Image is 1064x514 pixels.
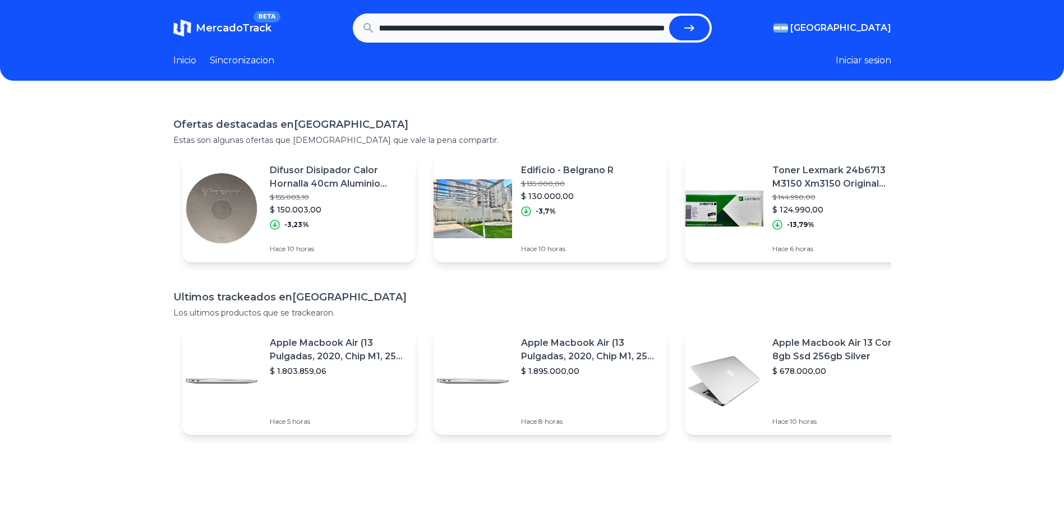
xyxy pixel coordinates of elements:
p: -3,7% [536,207,556,216]
a: Inicio [173,54,196,67]
img: Argentina [773,24,788,33]
a: Featured imageApple Macbook Air 13 Core I5 8gb Ssd 256gb Silver$ 678.000,00Hace 10 horas [685,327,918,435]
a: Featured imageApple Macbook Air (13 Pulgadas, 2020, Chip M1, 256 Gb De Ssd, 8 Gb De Ram) - Plata$... [182,327,416,435]
img: Featured image [182,342,261,420]
a: Sincronizacion [210,54,274,67]
a: Featured imageApple Macbook Air (13 Pulgadas, 2020, Chip M1, 256 Gb De Ssd, 8 Gb De Ram) - Plata$... [434,327,667,435]
p: Edificio - Belgrano R [521,164,614,177]
p: Estas son algunas ofertas que [DEMOGRAPHIC_DATA] que vale la pena compartir. [173,135,891,146]
p: Hace 10 horas [772,417,909,426]
p: Los ultimos productos que se trackearon. [173,307,891,318]
p: $ 678.000,00 [772,365,909,377]
p: $ 155.003,10 [270,193,407,202]
p: Hace 6 horas [772,244,909,253]
button: [GEOGRAPHIC_DATA] [773,21,891,35]
p: Apple Macbook Air (13 Pulgadas, 2020, Chip M1, 256 Gb De Ssd, 8 Gb De Ram) - Plata [521,336,658,363]
img: Featured image [685,342,763,420]
p: Apple Macbook Air (13 Pulgadas, 2020, Chip M1, 256 Gb De Ssd, 8 Gb De Ram) - Plata [270,336,407,363]
p: Hace 10 horas [270,244,407,253]
p: $ 1.803.859,06 [270,365,407,377]
img: Featured image [434,169,512,248]
h1: Ultimos trackeados en [GEOGRAPHIC_DATA] [173,289,891,305]
p: Apple Macbook Air 13 Core I5 8gb Ssd 256gb Silver [772,336,909,363]
p: -13,79% [787,220,814,229]
p: Hace 8 horas [521,417,658,426]
img: Featured image [685,169,763,248]
h1: Ofertas destacadas en [GEOGRAPHIC_DATA] [173,117,891,132]
p: $ 150.003,00 [270,204,407,215]
a: Featured imageToner Lexmark 24b6713 M3150 Xm3150 Original Garantía + Envío$ 144.990,00$ 124.990,0... [685,155,918,262]
p: $ 144.990,00 [772,193,909,202]
a: Featured imageEdificio - Belgrano R$ 135.000,00$ 130.000,00-3,7%Hace 10 horas [434,155,667,262]
span: MercadoTrack [196,22,271,34]
a: MercadoTrackBETA [173,19,271,37]
p: $ 135.000,00 [521,179,614,188]
button: Iniciar sesion [836,54,891,67]
p: -3,23% [284,220,309,229]
img: MercadoTrack [173,19,191,37]
span: BETA [254,11,280,22]
img: Featured image [434,342,512,420]
p: Hace 10 horas [521,244,614,253]
p: Toner Lexmark 24b6713 M3150 Xm3150 Original Garantía + Envío [772,164,909,191]
p: $ 1.895.000,00 [521,365,658,377]
span: [GEOGRAPHIC_DATA] [790,21,891,35]
p: $ 130.000,00 [521,191,614,202]
p: Hace 5 horas [270,417,407,426]
p: $ 124.990,00 [772,204,909,215]
a: Featured imageDifusor Disipador Calor Hornalla 40cm Aluminio Inyectado Tnr$ 155.003,10$ 150.003,0... [182,155,416,262]
p: Difusor Disipador Calor Hornalla 40cm Aluminio Inyectado Tnr [270,164,407,191]
img: Featured image [182,169,261,248]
